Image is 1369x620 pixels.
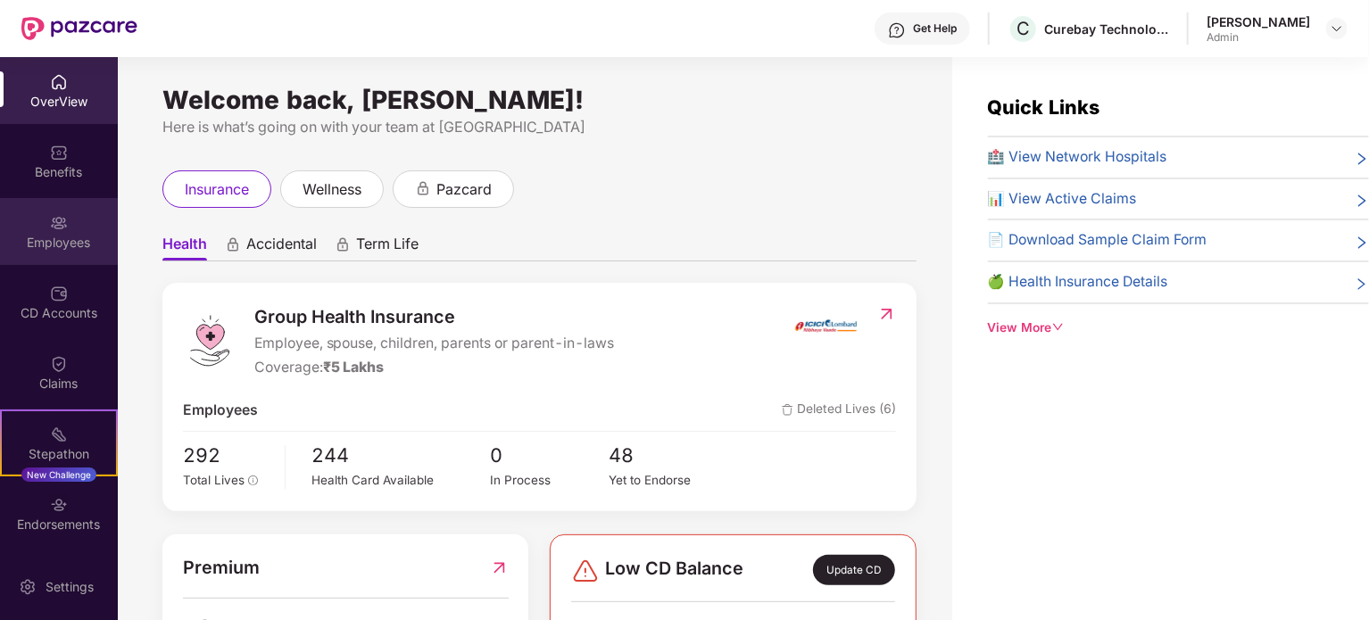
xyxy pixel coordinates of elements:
span: Quick Links [988,95,1100,119]
img: deleteIcon [782,404,793,416]
span: Employee, spouse, children, parents or parent-in-laws [254,333,615,355]
div: Curebay Technologies pvt ltd [1044,21,1169,37]
img: insurerIcon [792,303,859,348]
span: 📊 View Active Claims [988,188,1137,211]
img: svg+xml;base64,PHN2ZyBpZD0iU2V0dGluZy0yMHgyMCIgeG1sbnM9Imh0dHA6Ly93d3cudzMub3JnLzIwMDAvc3ZnIiB3aW... [19,578,37,596]
img: svg+xml;base64,PHN2ZyBpZD0iRGFuZ2VyLTMyeDMyIiB4bWxucz0iaHR0cDovL3d3dy53My5vcmcvMjAwMC9zdmciIHdpZH... [571,557,600,585]
span: Premium [183,554,260,582]
span: right [1355,150,1369,169]
div: View More [988,318,1369,338]
img: svg+xml;base64,PHN2ZyBpZD0iRHJvcGRvd24tMzJ4MzIiIHhtbG5zPSJodHRwOi8vd3d3LnczLm9yZy8yMDAwL3N2ZyIgd2... [1330,21,1344,36]
span: 244 [312,441,491,471]
span: Group Health Insurance [254,303,615,331]
div: Welcome back, [PERSON_NAME]! [162,93,917,107]
span: 🍏 Health Insurance Details [988,271,1168,293]
img: RedirectIcon [877,305,896,323]
span: wellness [303,178,361,201]
span: pazcard [436,178,492,201]
span: 📄 Download Sample Claim Form [988,229,1207,252]
img: RedirectIcon [490,554,509,582]
span: info-circle [248,475,259,486]
div: Admin [1207,30,1310,45]
div: Settings [40,578,99,596]
span: 🏥 View Network Hospitals [988,146,1167,169]
span: right [1355,192,1369,211]
span: Low CD Balance [605,555,743,585]
span: down [1052,321,1065,334]
div: animation [335,236,351,252]
div: Yet to Endorse [610,471,728,490]
span: Total Lives [183,473,245,487]
div: animation [415,180,431,196]
img: svg+xml;base64,PHN2ZyBpZD0iQ2xhaW0iIHhtbG5zPSJodHRwOi8vd3d3LnczLm9yZy8yMDAwL3N2ZyIgd2lkdGg9IjIwIi... [50,355,68,373]
img: New Pazcare Logo [21,17,137,40]
span: Health [162,235,207,260]
span: ₹5 Lakhs [323,359,385,376]
span: 48 [610,441,728,471]
span: right [1355,275,1369,293]
img: svg+xml;base64,PHN2ZyBpZD0iRW5kb3JzZW1lbnRzIiB4bWxucz0iaHR0cDovL3d3dy53My5vcmcvMjAwMC9zdmciIHdpZH... [50,496,68,514]
img: svg+xml;base64,PHN2ZyB4bWxucz0iaHR0cDovL3d3dy53My5vcmcvMjAwMC9zdmciIHdpZHRoPSIyMSIgaGVpZ2h0PSIyMC... [50,426,68,443]
img: svg+xml;base64,PHN2ZyBpZD0iSG9tZSIgeG1sbnM9Imh0dHA6Ly93d3cudzMub3JnLzIwMDAvc3ZnIiB3aWR0aD0iMjAiIG... [50,73,68,91]
span: Employees [183,400,258,422]
div: In Process [490,471,609,490]
span: Term Life [356,235,419,260]
div: Update CD [813,555,895,585]
div: animation [225,236,241,252]
div: [PERSON_NAME] [1207,13,1310,30]
img: logo [183,314,236,368]
span: Deleted Lives (6) [782,400,896,422]
div: New Challenge [21,467,96,482]
div: Health Card Available [312,471,491,490]
div: Stepathon [2,445,116,463]
span: Accidental [246,235,317,260]
img: svg+xml;base64,PHN2ZyBpZD0iSGVscC0zMngzMiIgeG1sbnM9Imh0dHA6Ly93d3cudzMub3JnLzIwMDAvc3ZnIiB3aWR0aD... [888,21,906,39]
div: Here is what’s going on with your team at [GEOGRAPHIC_DATA] [162,116,917,138]
span: right [1355,233,1369,252]
span: 292 [183,441,272,471]
span: insurance [185,178,249,201]
span: 0 [490,441,609,471]
img: svg+xml;base64,PHN2ZyBpZD0iQmVuZWZpdHMiIHhtbG5zPSJodHRwOi8vd3d3LnczLm9yZy8yMDAwL3N2ZyIgd2lkdGg9Ij... [50,144,68,161]
div: Coverage: [254,357,615,379]
span: C [1016,18,1030,39]
img: svg+xml;base64,PHN2ZyBpZD0iRW1wbG95ZWVzIiB4bWxucz0iaHR0cDovL3d3dy53My5vcmcvMjAwMC9zdmciIHdpZHRoPS... [50,214,68,232]
img: svg+xml;base64,PHN2ZyBpZD0iQ0RfQWNjb3VudHMiIGRhdGEtbmFtZT0iQ0QgQWNjb3VudHMiIHhtbG5zPSJodHRwOi8vd3... [50,285,68,302]
div: Get Help [913,21,957,36]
